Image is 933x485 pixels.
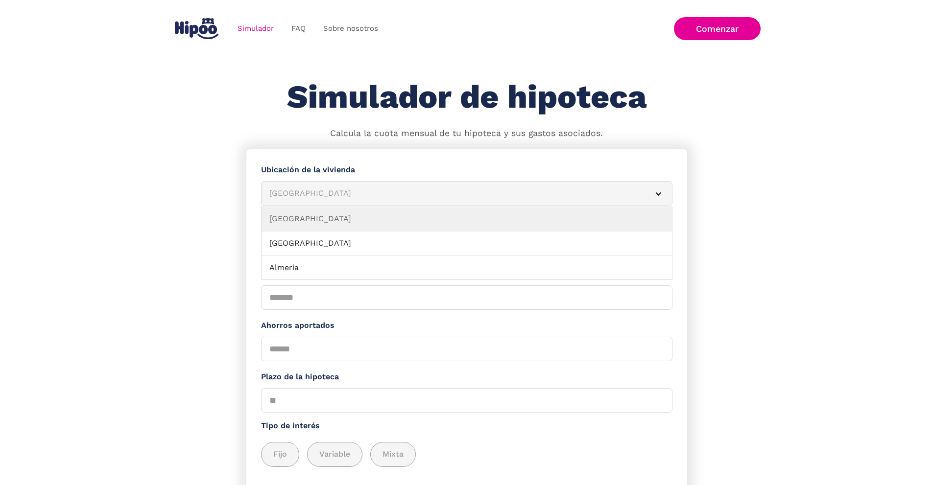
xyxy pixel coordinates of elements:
a: home [173,14,221,43]
a: Almeria [262,256,672,280]
div: [GEOGRAPHIC_DATA] [269,187,641,200]
span: Fijo [273,448,287,461]
a: [GEOGRAPHIC_DATA] [262,207,672,231]
p: Calcula la cuota mensual de tu hipoteca y sus gastos asociados. [330,127,603,140]
article: [GEOGRAPHIC_DATA] [261,181,672,206]
label: Ubicación de la vivienda [261,164,672,176]
div: add_description_here [261,442,672,467]
a: Simulador [229,19,283,38]
a: Sobre nosotros [314,19,387,38]
label: Plazo de la hipoteca [261,371,672,383]
label: Tipo de interés [261,420,672,432]
a: Comenzar [674,17,761,40]
nav: [GEOGRAPHIC_DATA] [261,207,672,280]
a: [GEOGRAPHIC_DATA] [262,231,672,256]
a: FAQ [283,19,314,38]
span: Variable [319,448,350,461]
span: Mixta [383,448,404,461]
h1: Simulador de hipoteca [287,79,646,115]
label: Ahorros aportados [261,320,672,332]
